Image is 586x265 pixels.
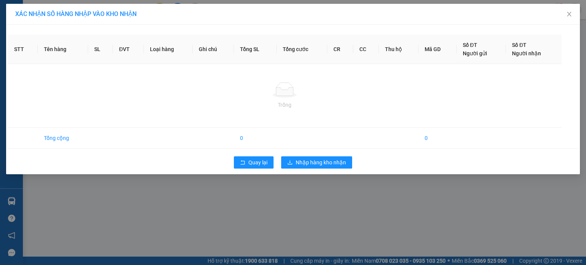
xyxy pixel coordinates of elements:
[234,35,277,64] th: Tổng SL
[248,158,267,167] span: Quay lại
[287,160,293,166] span: download
[559,4,580,25] button: Close
[144,35,193,64] th: Loại hàng
[14,101,555,109] div: Trống
[327,35,353,64] th: CR
[234,156,274,169] button: rollbackQuay lại
[512,50,541,56] span: Người nhận
[38,128,88,149] td: Tổng cộng
[193,35,234,64] th: Ghi chú
[240,160,245,166] span: rollback
[88,35,113,64] th: SL
[419,35,457,64] th: Mã GD
[353,35,379,64] th: CC
[38,35,88,64] th: Tên hàng
[379,35,419,64] th: Thu hộ
[512,42,526,48] span: Số ĐT
[281,156,352,169] button: downloadNhập hàng kho nhận
[419,128,457,149] td: 0
[463,42,477,48] span: Số ĐT
[15,10,137,18] span: XÁC NHẬN SỐ HÀNG NHẬP VÀO KHO NHẬN
[277,35,327,64] th: Tổng cước
[296,158,346,167] span: Nhập hàng kho nhận
[8,35,38,64] th: STT
[566,11,572,17] span: close
[113,35,144,64] th: ĐVT
[463,50,487,56] span: Người gửi
[234,128,277,149] td: 0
